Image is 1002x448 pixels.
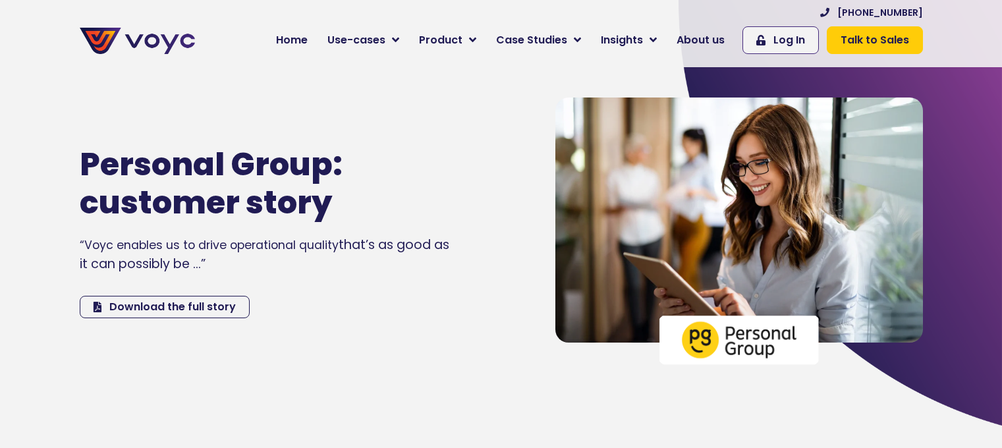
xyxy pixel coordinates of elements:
span: [PHONE_NUMBER] [837,6,923,20]
img: Personal Group logo [657,314,821,366]
span: Home [276,32,308,48]
a: Case Studies [486,27,591,53]
span: Case Studies [496,32,567,48]
span: Log In [773,32,805,48]
span: Insights [601,32,643,48]
span: Talk to Sales [841,32,909,48]
a: Talk to Sales [827,26,923,54]
a: Log In [742,26,819,54]
a: About us [667,27,735,53]
a: Use-cases [318,27,409,53]
a: Download the full story [80,296,250,318]
span: About us [677,32,725,48]
img: voyc-full-logo [80,28,195,54]
h1: Personal Group: customer story [80,146,417,221]
p: “Voyc enables us to drive operational quality [80,235,457,273]
a: Product [409,27,486,53]
img: Voyc woman reading text from a tablet [555,98,923,343]
a: Home [266,27,318,53]
span: that’s as good as it can possibly be …” [80,236,449,273]
span: Product [419,32,462,48]
a: Insights [591,27,667,53]
a: [PHONE_NUMBER] [820,6,923,20]
span: Download the full story [109,302,236,312]
span: Use-cases [327,32,385,48]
